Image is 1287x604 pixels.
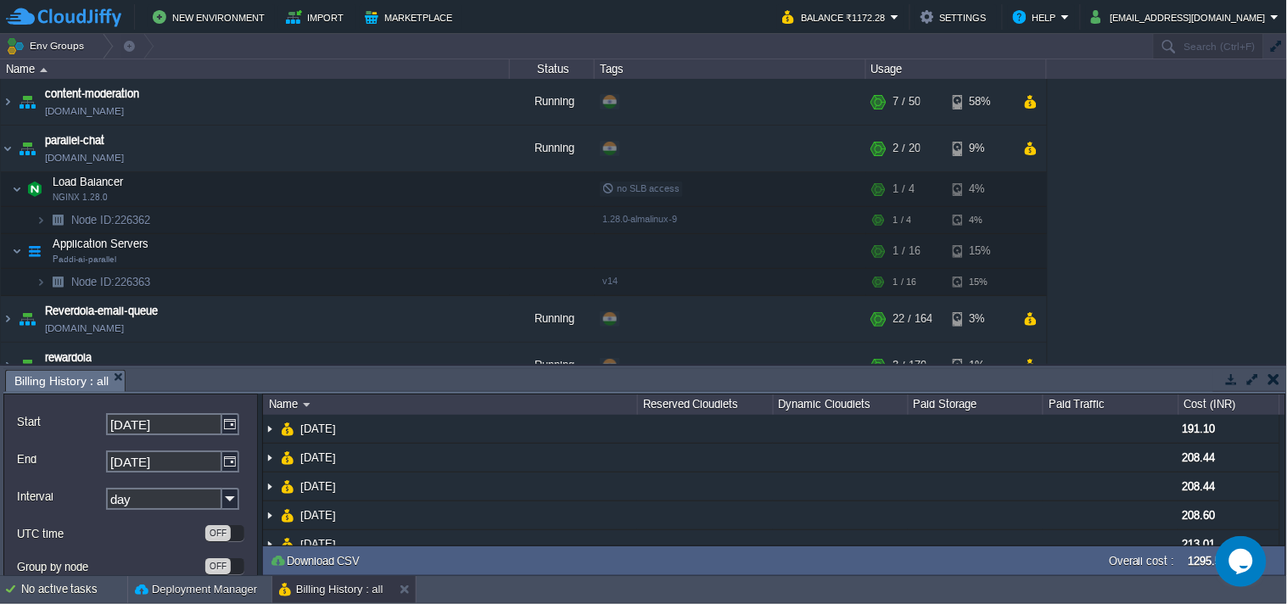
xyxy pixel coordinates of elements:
[46,269,70,295] img: AMDAwAAAACH5BAEAAAAALAAAAAABAAEAAAICRAEAOw==
[299,508,339,523] a: [DATE]
[1183,480,1216,493] span: 208.44
[893,172,915,206] div: 1 / 4
[263,415,277,443] img: AMDAwAAAACH5BAEAAAAALAAAAAABAAEAAAICRAEAOw==
[70,275,153,289] a: Node ID:226363
[303,403,311,407] img: AMDAwAAAACH5BAEAAAAALAAAAAABAAEAAAICRAEAOw==
[281,473,294,501] img: AMDAwAAAACH5BAEAAAAALAAAAAABAAEAAAICRAEAOw==
[511,59,594,79] div: Status
[1183,538,1216,551] span: 213.01
[893,234,920,268] div: 1 / 16
[893,343,926,389] div: 3 / 170
[1,126,14,171] img: AMDAwAAAACH5BAEAAAAALAAAAAABAAEAAAICRAEAOw==
[17,558,204,576] label: Group by node
[1183,451,1216,464] span: 208.44
[510,296,595,342] div: Running
[286,7,350,27] button: Import
[510,126,595,171] div: Running
[1183,509,1216,522] span: 208.60
[953,296,1008,342] div: 3%
[12,172,22,206] img: AMDAwAAAACH5BAEAAAAALAAAAAABAAEAAAICRAEAOw==
[299,422,339,436] span: [DATE]
[45,320,124,337] a: [DOMAIN_NAME]
[6,34,90,58] button: Env Groups
[602,214,677,224] span: 1.28.0-almalinux-9
[281,444,294,472] img: AMDAwAAAACH5BAEAAAAALAAAAAABAAEAAAICRAEAOw==
[23,234,47,268] img: AMDAwAAAACH5BAEAAAAALAAAAAABAAEAAAICRAEAOw==
[70,275,153,289] span: 226363
[51,176,126,188] a: Load BalancerNGINX 1.28.0
[45,303,158,320] a: Reverdola-email-queue
[281,530,294,558] img: AMDAwAAAACH5BAEAAAAALAAAAAABAAEAAAICRAEAOw==
[1013,7,1061,27] button: Help
[17,450,104,468] label: End
[46,207,70,233] img: AMDAwAAAACH5BAEAAAAALAAAAAABAAEAAAICRAEAOw==
[45,350,92,366] span: rewardola
[6,7,121,28] img: CloudJiffy
[23,172,47,206] img: AMDAwAAAACH5BAEAAAAALAAAAAABAAEAAAICRAEAOw==
[893,296,932,342] div: 22 / 164
[70,213,153,227] a: Node ID:226362
[1183,422,1216,435] span: 191.10
[1216,536,1270,587] iframe: chat widget
[17,488,104,506] label: Interval
[15,296,39,342] img: AMDAwAAAACH5BAEAAAAALAAAAAABAAEAAAICRAEAOw==
[51,175,126,189] span: Load Balancer
[893,207,911,233] div: 1 / 4
[953,207,1008,233] div: 4%
[71,276,115,288] span: Node ID:
[510,343,595,389] div: Running
[53,254,116,265] span: Paddi-ai-parallel
[265,394,637,415] div: Name
[893,79,920,125] div: 7 / 50
[135,581,257,598] button: Deployment Manager
[153,7,270,27] button: New Environment
[867,59,1046,79] div: Usage
[1044,394,1178,415] div: Paid Traffic
[1109,555,1175,568] label: Overall cost :
[40,68,48,72] img: AMDAwAAAACH5BAEAAAAALAAAAAABAAEAAAICRAEAOw==
[953,172,1008,206] div: 4%
[602,183,680,193] span: no SLB access
[21,576,127,603] div: No active tasks
[893,269,916,295] div: 1 / 16
[953,234,1008,268] div: 15%
[45,86,139,103] a: content-moderation
[782,7,891,27] button: Balance ₹1172.28
[36,207,46,233] img: AMDAwAAAACH5BAEAAAAALAAAAAABAAEAAAICRAEAOw==
[45,103,124,120] a: [DOMAIN_NAME]
[281,501,294,529] img: AMDAwAAAACH5BAEAAAAALAAAAAABAAEAAAICRAEAOw==
[45,132,104,149] a: parallel-chat
[365,7,457,27] button: Marketplace
[953,126,1008,171] div: 9%
[953,79,1008,125] div: 58%
[17,413,104,431] label: Start
[53,193,108,203] span: NGINX 1.28.0
[1091,7,1271,27] button: [EMAIL_ADDRESS][DOMAIN_NAME]
[36,269,46,295] img: AMDAwAAAACH5BAEAAAAALAAAAAABAAEAAAICRAEAOw==
[51,238,151,250] a: Application ServersPaddi-ai-parallel
[1,343,14,389] img: AMDAwAAAACH5BAEAAAAALAAAAAABAAEAAAICRAEAOw==
[17,525,204,543] label: UTC time
[1180,394,1279,415] div: Cost (INR)
[205,558,231,574] div: OFF
[281,415,294,443] img: AMDAwAAAACH5BAEAAAAALAAAAAABAAEAAAICRAEAOw==
[299,537,339,551] a: [DATE]
[263,444,277,472] img: AMDAwAAAACH5BAEAAAAALAAAAAABAAEAAAICRAEAOw==
[299,450,339,465] a: [DATE]
[1,296,14,342] img: AMDAwAAAACH5BAEAAAAALAAAAAABAAEAAAICRAEAOw==
[51,237,151,251] span: Application Servers
[12,234,22,268] img: AMDAwAAAACH5BAEAAAAALAAAAAABAAEAAAICRAEAOw==
[953,269,1008,295] div: 15%
[602,276,618,286] span: v14
[270,553,366,568] button: Download CSV
[45,149,124,166] a: [DOMAIN_NAME]
[639,394,772,415] div: Reserved Cloudlets
[1,79,14,125] img: AMDAwAAAACH5BAEAAAAALAAAAAABAAEAAAICRAEAOw==
[263,473,277,501] img: AMDAwAAAACH5BAEAAAAALAAAAAABAAEAAAICRAEAOw==
[15,126,39,171] img: AMDAwAAAACH5BAEAAAAALAAAAAABAAEAAAICRAEAOw==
